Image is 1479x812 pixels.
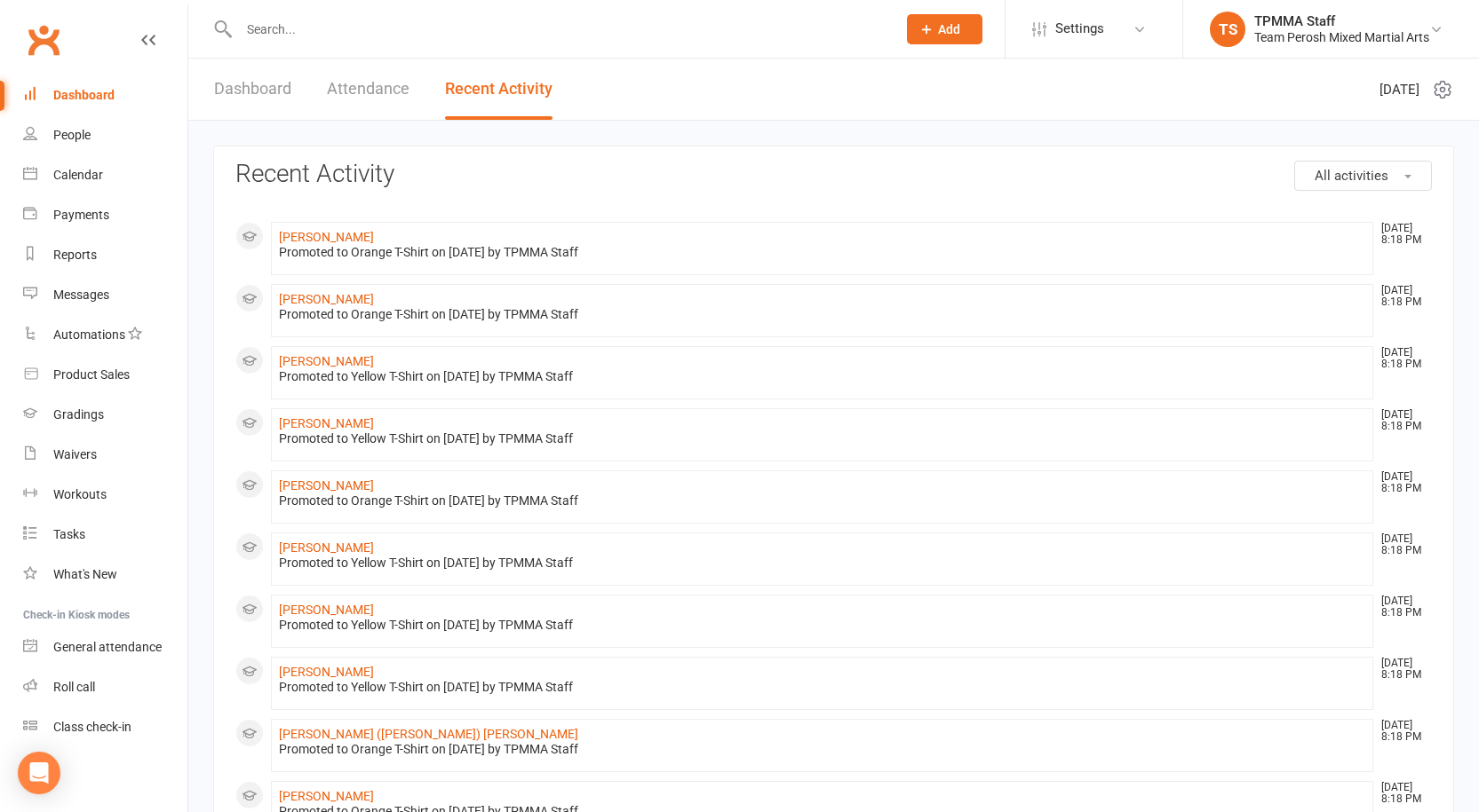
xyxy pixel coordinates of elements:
time: [DATE] 8:18 PM [1372,720,1431,743]
div: Promoted to Yellow T-Shirt on [DATE] by TPMMA Staff [279,369,1365,384]
a: [PERSON_NAME] [279,789,374,803]
button: Add [907,14,982,44]
a: Reports [23,235,187,275]
a: Dashboard [23,75,187,115]
a: Calendar [23,155,187,195]
div: Promoted to Orange T-Shirt on [DATE] by TPMMA Staff [279,742,1365,757]
a: Waivers [23,435,187,475]
time: [DATE] 8:18 PM [1372,409,1431,432]
a: [PERSON_NAME] [279,540,374,555]
div: Gradings [53,407,104,422]
time: [DATE] 8:18 PM [1372,347,1431,370]
a: Attendance [327,59,410,120]
span: [DATE] [1380,79,1419,100]
a: Dashboard [214,59,291,120]
a: Messages [23,275,187,315]
a: Recent Activity [445,59,553,120]
div: Workouts [53,487,107,501]
a: Tasks [23,515,187,555]
a: [PERSON_NAME] [279,478,374,493]
a: [PERSON_NAME] [279,354,374,368]
a: Automations [23,315,187,355]
a: Gradings [23,395,187,435]
div: TPMMA Staff [1254,13,1429,29]
button: All activities [1294,161,1432,191]
div: Automations [53,327,125,342]
div: Team Perosh Mixed Martial Arts [1254,29,1429,45]
div: Product Sales [53,367,130,382]
div: Reports [53,248,97,262]
div: Dashboard [53,88,115,102]
div: Promoted to Orange T-Shirt on [DATE] by TPMMA Staff [279,307,1365,322]
div: Promoted to Yellow T-Shirt on [DATE] by TPMMA Staff [279,556,1365,571]
div: Class check-in [53,720,131,734]
time: [DATE] 8:18 PM [1372,285,1431,308]
time: [DATE] 8:18 PM [1372,533,1431,556]
a: Class kiosk mode [23,707,187,747]
h3: Recent Activity [235,161,1432,188]
input: Search... [234,17,884,42]
a: [PERSON_NAME] ([PERSON_NAME]) [PERSON_NAME] [279,727,578,741]
div: General attendance [53,640,162,654]
a: [PERSON_NAME] [279,665,374,679]
span: Add [938,22,960,36]
time: [DATE] 8:18 PM [1372,223,1431,246]
a: Workouts [23,475,187,515]
div: Messages [53,288,109,302]
div: People [53,128,91,142]
a: [PERSON_NAME] [279,603,374,617]
div: Open Intercom Messenger [18,752,60,794]
span: All activities [1315,168,1388,184]
div: Waivers [53,447,97,461]
time: [DATE] 8:18 PM [1372,782,1431,805]
a: What's New [23,555,187,595]
span: Settings [1055,9,1104,49]
time: [DATE] 8:18 PM [1372,658,1431,681]
a: Roll call [23,667,187,707]
div: Calendar [53,168,103,182]
div: Promoted to Yellow T-Shirt on [DATE] by TPMMA Staff [279,618,1365,633]
div: Promoted to Yellow T-Shirt on [DATE] by TPMMA Staff [279,680,1365,695]
time: [DATE] 8:18 PM [1372,595,1431,619]
a: People [23,115,187,155]
div: Promoted to Orange T-Shirt on [DATE] by TPMMA Staff [279,245,1365,260]
a: Clubworx [21,18,66,62]
div: Promoted to Orange T-Shirt on [DATE] by TPMMA Staff [279,493,1365,508]
div: What's New [53,567,117,581]
div: Payments [53,208,109,222]
a: [PERSON_NAME] [279,416,374,430]
a: General attendance kiosk mode [23,627,187,667]
div: Roll call [53,680,95,694]
a: [PERSON_NAME] [279,292,374,306]
a: Product Sales [23,355,187,395]
a: Payments [23,195,187,235]
a: [PERSON_NAME] [279,230,374,244]
div: TS [1210,12,1245,47]
time: [DATE] 8:18 PM [1372,471,1431,494]
div: Tasks [53,527,85,541]
div: Promoted to Yellow T-Shirt on [DATE] by TPMMA Staff [279,431,1365,446]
